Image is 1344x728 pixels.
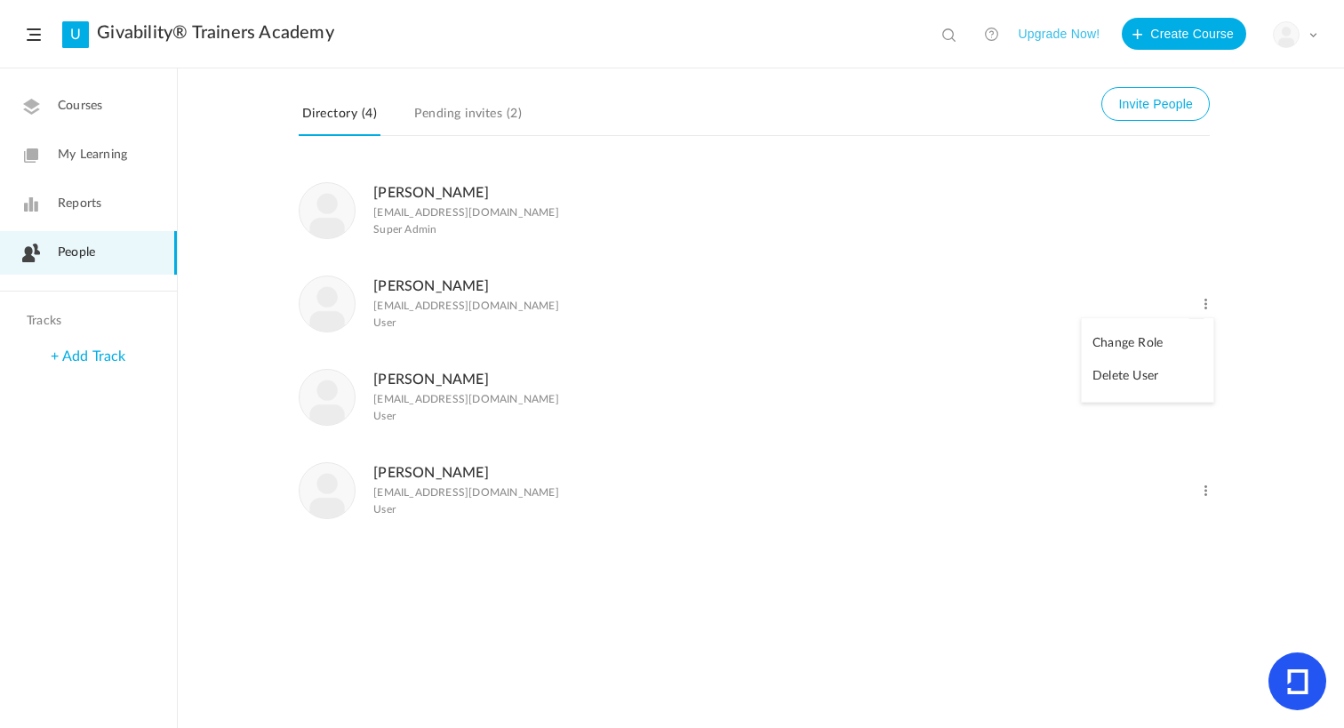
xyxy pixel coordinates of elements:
button: Create Course [1122,18,1246,50]
a: Directory (4) [299,102,380,136]
a: Delete User [1082,360,1213,393]
button: Upgrade Now! [1018,18,1100,50]
span: User [373,410,396,422]
img: user-image.png [1274,22,1299,47]
a: Givability® Trainers Academy [97,22,334,44]
img: user-image.png [300,276,355,332]
a: + Add Track [51,349,125,364]
p: [EMAIL_ADDRESS][DOMAIN_NAME] [373,393,559,405]
a: [PERSON_NAME] [373,372,489,387]
a: U [62,21,89,48]
a: Pending invites (2) [411,102,525,136]
a: [PERSON_NAME] [373,279,489,293]
button: Invite People [1101,87,1210,121]
img: user-image.png [300,183,355,238]
p: [EMAIL_ADDRESS][DOMAIN_NAME] [373,486,559,499]
h4: Tracks [27,314,146,329]
span: People [58,244,95,262]
span: User [373,503,396,516]
span: User [373,316,396,329]
span: Reports [58,195,101,213]
p: [EMAIL_ADDRESS][DOMAIN_NAME] [373,300,559,312]
span: Super Admin [373,223,436,236]
p: [EMAIL_ADDRESS][DOMAIN_NAME] [373,206,559,219]
span: Courses [58,97,102,116]
img: user-image.png [300,370,355,425]
a: [PERSON_NAME] [373,186,489,200]
a: [PERSON_NAME] [373,466,489,480]
span: My Learning [58,146,127,164]
img: user-image.png [300,463,355,518]
a: Change Role [1082,327,1213,360]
